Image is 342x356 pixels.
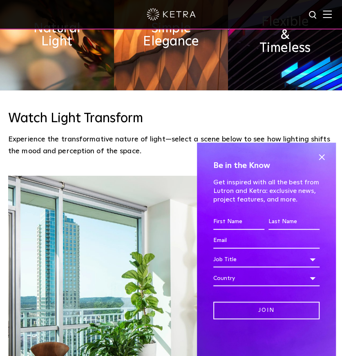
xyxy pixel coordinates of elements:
[257,16,314,55] h2: Flexible & Timeless
[323,10,332,18] img: Hamburger%20Nav.svg
[213,302,320,319] input: Join
[8,134,334,157] p: Experience the transformative nature of light—select a scene below to see how lighting shifts the...
[29,22,86,48] h2: Natural Light
[308,10,318,20] img: search icon
[8,111,334,126] h3: Watch Light Transform
[143,22,200,48] h2: Simple Elegance
[213,252,320,267] div: Job Title
[147,8,196,20] img: ketra-logo-2019-white
[213,271,320,286] div: Country
[268,214,320,230] input: Last Name
[213,178,320,204] p: Get inspired with all the best from Lutron and Ketra: exclusive news, project features, and more.
[213,214,264,230] input: First Name
[213,233,320,249] input: Email
[213,159,320,172] h4: Be in the Know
